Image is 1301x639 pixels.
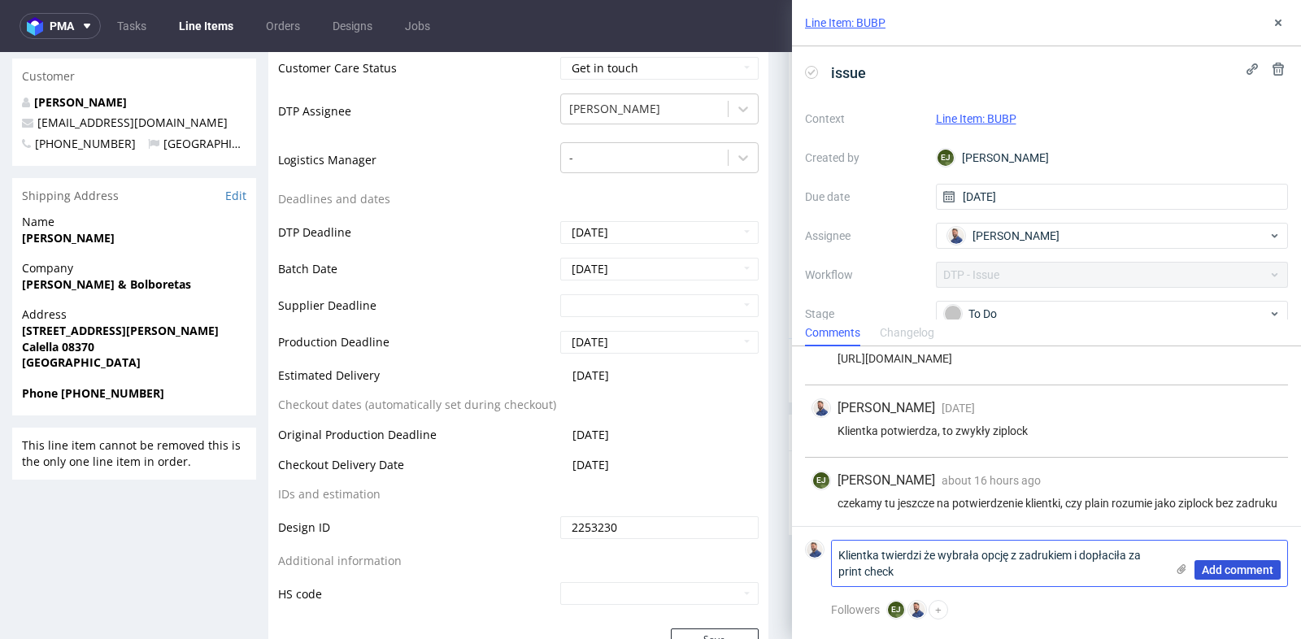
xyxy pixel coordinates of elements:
span: [DATE] [572,405,609,420]
td: DTP Assignee [278,40,556,89]
strong: [STREET_ADDRESS][PERSON_NAME] [22,271,219,286]
span: issue [825,59,872,86]
span: about 16 hours ago [942,474,1041,487]
span: Followers [831,603,880,616]
img: share_image_120x120.png [798,7,818,26]
img: regular_mini_magick20241106-125-nyamd5.jpg [798,302,818,321]
span: pma [50,20,74,32]
button: Send [1235,302,1279,324]
strong: Calella 08370 [22,287,94,302]
span: [DATE] [572,315,609,331]
a: Tasks [107,13,156,39]
textarea: Klientka twierdzi że wybrała opcję z zadrukiem i dopłaciła za print check [832,541,1165,586]
span: [PERSON_NAME] [838,472,935,489]
td: Logistics Manager [278,89,556,137]
span: [GEOGRAPHIC_DATA] [148,84,277,99]
img: Michał Rachański [813,400,829,416]
a: Line Item: BUBP [936,112,1016,125]
span: [PERSON_NAME] [838,399,935,417]
td: DTP Deadline [278,167,556,204]
span: [PHONE_NUMBER] [22,84,136,99]
a: Line Item: BUBP [805,15,885,31]
a: Designs [323,13,382,39]
a: Jobs [395,13,440,39]
a: BUBP [890,307,912,319]
figcaption: EJ [888,602,904,618]
a: View all [1245,374,1279,388]
td: Batch Date [278,204,556,241]
strong: Phone [PHONE_NUMBER] [22,333,164,349]
td: Original Production Deadline [278,373,556,403]
span: Name [22,162,246,178]
a: Line Items [169,13,243,39]
div: [URL][DOMAIN_NAME] [811,352,1281,365]
span: [DATE] [572,375,609,390]
figcaption: EJ [938,150,954,166]
label: Created by [805,148,923,167]
p: Comment to [828,302,923,324]
figcaption: EJ [813,472,829,489]
td: Checkout dates (automatically set during checkout) [278,343,556,373]
td: Additional information [278,499,556,529]
img: Michał Rachański [1258,410,1274,426]
a: Edit [225,136,246,152]
td: Supplier Deadline [278,241,556,277]
td: Estimated Delivery [278,314,556,344]
td: Production Deadline [278,277,556,314]
div: Customer [12,7,256,42]
strong: [PERSON_NAME] [22,178,115,193]
span: Address [22,254,246,271]
td: HS code [278,528,556,554]
label: Stage [805,304,923,324]
button: pma [20,13,101,39]
span: Tasks [798,372,829,389]
div: To Do [944,305,1268,323]
p: PLAIN [838,20,1269,32]
label: Assignee [805,226,923,246]
span: [PERSON_NAME] [972,228,1060,244]
button: + [929,600,948,619]
span: [DATE] [942,402,975,415]
div: issue [828,399,864,437]
label: Context [805,109,923,128]
div: [DATE] [1213,408,1276,428]
a: Orders [256,13,310,39]
td: Deadlines and dates [278,137,556,167]
input: Type to create new task [802,447,1276,473]
a: [PERSON_NAME] [34,42,127,58]
a: [EMAIL_ADDRESS][DOMAIN_NAME] [37,63,228,78]
div: This line item cannot be removed this is the only one line item in order. [12,376,256,427]
span: Add comment [1202,564,1273,576]
img: Michał Rachański [909,602,925,618]
td: Checkout Delivery Date [278,403,556,433]
td: IDs and estimation [278,433,556,463]
div: Comments [805,320,860,346]
strong: [PERSON_NAME] & Bolboretas [22,224,191,240]
strong: [GEOGRAPHIC_DATA] [22,302,141,318]
p: [PERSON_NAME] [838,5,1269,17]
div: Shipping Address [12,126,256,162]
img: Michał Rachański [807,541,823,558]
div: Klientka potwierdza, to zwykły ziplock [811,424,1281,437]
img: logo [27,17,50,36]
button: Save [671,576,759,599]
span: Company [22,208,246,224]
button: Add comment [1194,560,1281,580]
label: Due date [805,187,923,206]
td: Customer Care Status [278,3,556,40]
img: Michał Rachański [948,228,964,244]
div: To Do [829,403,864,416]
div: [PERSON_NAME] [936,145,1289,171]
td: Design ID [278,463,556,499]
label: Workflow [805,265,923,285]
div: czekamy tu jeszcze na potwierdzenie klientki, czy plain rozumie jako ziplock bez zadruku [811,497,1281,510]
div: Changelog [880,320,934,346]
p: [DATE] 17:16 pm [1212,2,1274,14]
